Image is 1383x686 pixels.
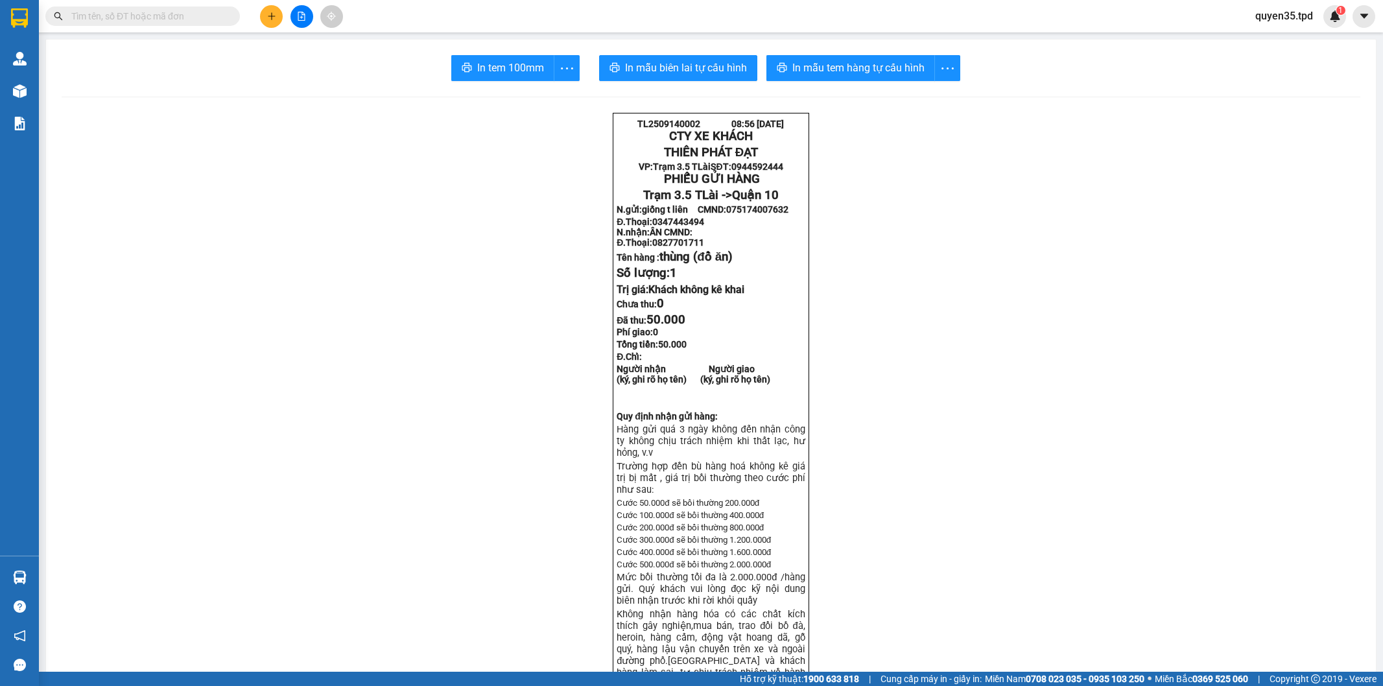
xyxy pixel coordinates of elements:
[1336,6,1345,15] sup: 1
[659,250,733,264] span: thùng (đồ ăn)
[290,5,313,28] button: file-add
[462,62,472,75] span: printer
[617,460,805,495] span: Trường hợp đền bù hàng hoá không kê giá trị bị mất , giá trị bồi thường theo cước phí như sau:
[617,339,687,349] span: Tổng tiền:
[11,8,28,28] img: logo-vxr
[652,237,704,248] span: 0827701711
[320,5,343,28] button: aim
[652,217,704,227] span: 0347443494
[617,523,764,532] span: Cước 200.000đ sẽ bồi thường 800.000đ
[609,62,620,75] span: printer
[643,188,779,202] span: Trạm 3.5 TLài ->
[617,411,718,421] strong: Quy định nhận gửi hàng:
[617,299,664,309] strong: Chưa thu:
[731,161,783,172] span: 0944592444
[14,630,26,642] span: notification
[639,161,783,172] strong: VP: SĐT:
[935,60,960,77] span: more
[637,119,700,129] span: TL2509140002
[1353,5,1375,28] button: caret-down
[14,659,26,671] span: message
[617,374,770,384] strong: (ký, ghi rõ họ tên) (ký, ghi rõ họ tên)
[267,12,276,21] span: plus
[1148,676,1152,681] span: ⚪️
[617,217,704,227] strong: Đ.Thoại:
[599,55,757,81] button: printerIn mẫu biên lai tự cấu hình
[554,55,580,81] button: more
[869,672,871,686] span: |
[1245,8,1323,24] span: quyen35.tpd
[71,9,224,23] input: Tìm tên, số ĐT hoặc mã đơn
[13,84,27,98] img: warehouse-icon
[731,119,755,129] span: 08:56
[477,60,544,76] span: In tem 100mm
[740,672,859,686] span: Hỗ trợ kỹ thuật:
[617,510,764,520] span: Cước 100.000đ sẽ bồi thường 400.000đ
[327,12,336,21] span: aim
[617,498,759,508] span: Cước 50.000đ sẽ bồi thường 200.000đ
[653,327,658,337] span: 0
[1329,10,1341,22] img: icon-new-feature
[726,204,788,215] span: 075174007632
[617,560,771,569] span: Cước 500.000đ sẽ bồi thường 2.000.000đ
[617,547,771,557] span: Cước 400.000đ sẽ bồi thường 1.600.000đ
[1258,672,1260,686] span: |
[617,351,642,362] span: Đ.Chỉ:
[792,60,925,76] span: In mẫu tem hàng tự cấu hình
[934,55,960,81] button: more
[766,55,935,81] button: printerIn mẫu tem hàng tự cấu hình
[617,266,677,280] span: Số lượng:
[650,227,692,237] span: ÂN CMND:
[14,600,26,613] span: question-circle
[803,674,859,684] strong: 1900 633 818
[617,204,788,215] strong: N.gửi:
[617,423,805,458] span: Hàng gửi quá 3 ngày không đến nhận công ty không chịu trách nhiệm khi thất lạc, hư hỏn...
[669,129,753,143] strong: CTY XE KHÁCH
[1338,6,1343,15] span: 1
[664,172,760,186] span: PHIẾU GỬI HÀNG
[757,119,784,129] span: [DATE]
[617,237,704,248] strong: Đ.Thoại:
[1155,672,1248,686] span: Miền Bắc
[985,672,1144,686] span: Miền Nam
[617,227,692,237] strong: N.nhận:
[732,188,779,202] span: Quận 10
[1358,10,1370,22] span: caret-down
[13,571,27,584] img: warehouse-icon
[617,283,744,296] span: Trị giá:
[554,60,579,77] span: more
[13,117,27,130] img: solution-icon
[617,252,733,263] strong: Tên hàng :
[642,204,788,215] span: giống t liên CMND:
[653,161,711,172] span: Trạm 3.5 TLài
[617,327,658,337] strong: Phí giao:
[260,5,283,28] button: plus
[617,364,755,374] strong: Người nhận Người giao
[1026,674,1144,684] strong: 0708 023 035 - 0935 103 250
[1192,674,1248,684] strong: 0369 525 060
[13,52,27,65] img: warehouse-icon
[777,62,787,75] span: printer
[1311,674,1320,683] span: copyright
[670,266,677,280] span: 1
[646,313,685,327] span: 50.000
[658,339,687,349] span: 50.000
[657,296,664,311] span: 0
[625,60,747,76] span: In mẫu biên lai tự cấu hình
[881,672,982,686] span: Cung cấp máy in - giấy in:
[648,283,744,296] span: Khách không kê khai
[617,315,685,325] strong: Đã thu:
[451,55,554,81] button: printerIn tem 100mm
[664,145,758,160] strong: THIÊN PHÁT ĐẠT
[617,571,805,606] span: Mức bồi thường tối đa là 2.000.000đ /hàng gửi. Quý khách vui lòng đọc kỹ nội dung biên nhận trước...
[54,12,63,21] span: search
[297,12,306,21] span: file-add
[617,535,771,545] span: Cước 300.000đ sẽ bồi thường 1.200.000đ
